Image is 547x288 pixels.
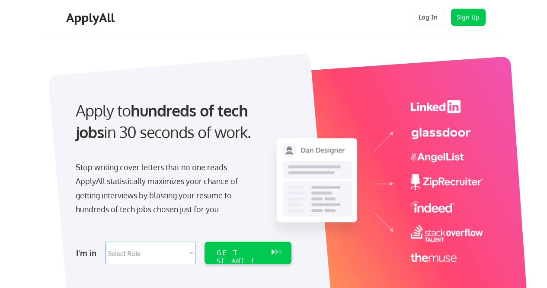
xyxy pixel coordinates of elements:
[451,9,486,26] button: Sign Up
[76,246,100,260] div: I'm in
[217,249,263,274] div: GET STARTED
[411,9,445,26] button: Log In
[66,10,117,25] div: ApplyAll
[76,160,253,217] div: Stop writing cover letters that no one reads. ApplyAll statistically maximizes your chance of get...
[76,100,288,143] div: Apply to in 30 seconds of work.
[76,100,252,142] strong: hundreds of tech jobs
